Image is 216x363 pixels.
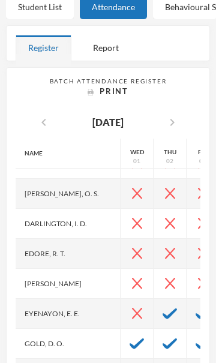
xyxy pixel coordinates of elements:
[92,115,124,130] div: [DATE]
[16,269,121,299] div: [PERSON_NAME]
[16,329,121,359] div: Gold, D. O.
[16,239,121,269] div: Edore, R. T.
[50,77,167,85] span: Batch Attendance Register
[164,148,176,157] div: Thu
[16,209,121,239] div: Darlington, I. D.
[130,148,144,157] div: Wed
[166,157,173,166] div: 02
[165,115,179,130] i: chevron_right
[133,157,140,166] div: 01
[199,157,206,166] div: 03
[80,35,131,61] div: Report
[100,86,128,96] span: Print
[37,115,51,130] i: chevron_left
[16,299,121,329] div: Eyenayon, E. E.
[16,179,121,209] div: [PERSON_NAME], O. S.
[198,148,208,157] div: Fri
[16,139,121,169] div: Name
[16,35,71,61] div: Register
